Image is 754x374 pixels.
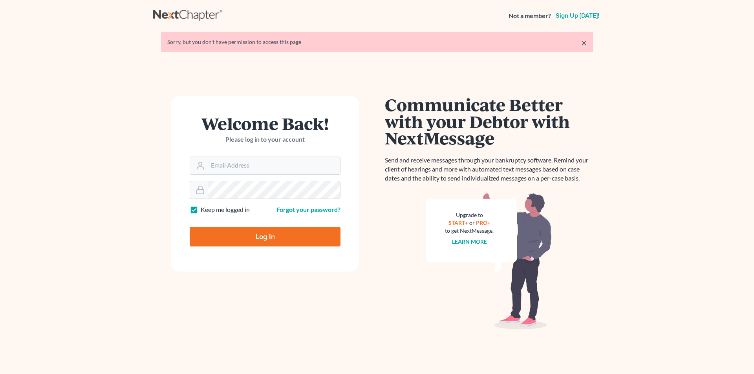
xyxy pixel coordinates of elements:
span: or [469,219,475,226]
a: × [581,38,587,47]
a: START+ [448,219,468,226]
p: Send and receive messages through your bankruptcy software. Remind your client of hearings and mo... [385,156,593,183]
div: Sorry, but you don't have permission to access this page [167,38,587,46]
a: Forgot your password? [276,206,340,213]
input: Email Address [208,157,340,174]
label: Keep me logged in [201,205,250,214]
input: Log In [190,227,340,246]
a: PRO+ [476,219,490,226]
div: Upgrade to [445,211,494,219]
p: Please log in to your account [190,135,340,144]
h1: Welcome Back! [190,115,340,132]
div: to get NextMessage. [445,227,494,235]
img: nextmessage_bg-59042aed3d76b12b5cd301f8e5b87938c9018125f34e5fa2b7a6b67550977c72.svg [426,192,552,330]
h1: Communicate Better with your Debtor with NextMessage [385,96,593,146]
strong: Not a member? [509,11,551,20]
a: Sign up [DATE]! [554,13,601,19]
a: Learn more [452,238,487,245]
